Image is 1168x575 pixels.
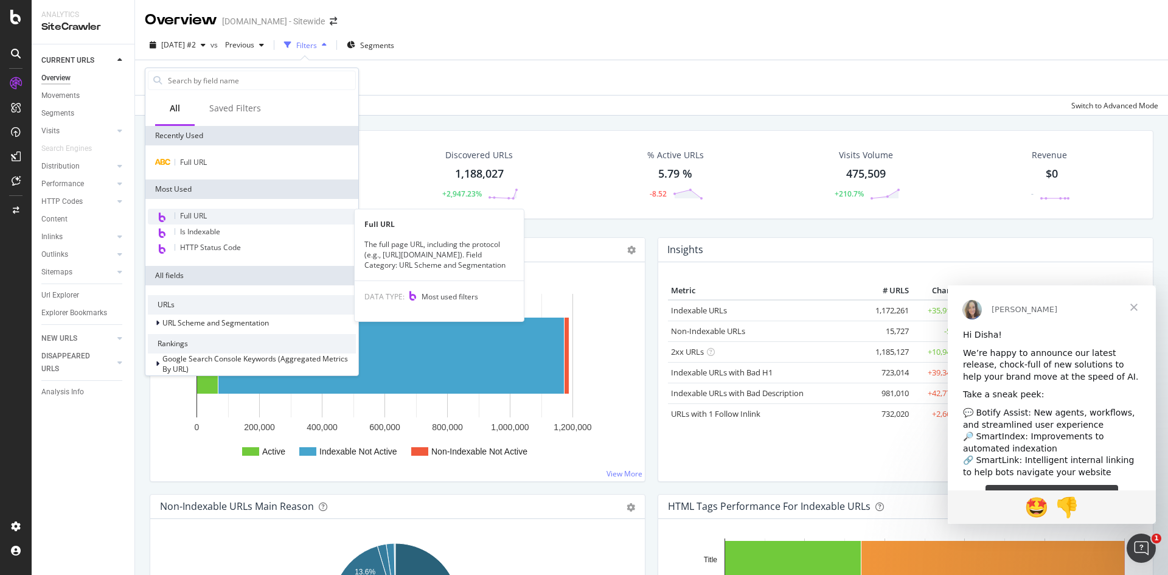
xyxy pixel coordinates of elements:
[668,500,871,512] div: HTML Tags Performance for Indexable URLs
[360,40,394,51] span: Segments
[912,362,973,383] td: +39,344.3 %
[863,383,912,403] td: 981,010
[41,386,126,399] a: Analysis Info
[32,32,134,41] div: Domain: [DOMAIN_NAME]
[41,160,80,173] div: Distribution
[41,307,126,319] a: Explorer Bookmarks
[148,334,356,354] div: Rankings
[41,54,114,67] a: CURRENT URLS
[912,403,973,424] td: +2,668.5 %
[658,166,692,182] div: 5.79 %
[1032,149,1067,161] span: Revenue
[41,266,72,279] div: Sitemaps
[491,422,529,432] text: 1,000,000
[41,142,104,155] a: Search Engines
[19,32,29,41] img: website_grey.svg
[41,142,92,155] div: Search Engines
[863,341,912,362] td: 1,185,127
[1071,100,1158,111] div: Switch to Advanced Mode
[170,102,180,114] div: All
[41,386,84,399] div: Analysis Info
[973,282,1079,300] th: Trend
[244,422,275,432] text: 200,000
[668,282,863,300] th: Metric
[180,226,220,237] span: Is Indexable
[148,295,356,315] div: URLs
[41,231,114,243] a: Inlinks
[650,189,667,199] div: -8.52
[671,326,745,336] a: Non-Indexable URLs
[121,71,131,80] img: tab_keywords_by_traffic_grey.svg
[1066,96,1158,115] button: Switch to Advanced Mode
[167,71,355,89] input: Search by field name
[41,307,107,319] div: Explorer Bookmarks
[671,346,704,357] a: 2xx URLs
[180,211,207,221] span: Full URL
[279,35,332,55] button: Filters
[210,40,220,50] span: vs
[180,242,241,253] span: HTTP Status Code
[222,15,325,27] div: [DOMAIN_NAME] - Sitewide
[41,10,125,20] div: Analytics
[180,157,207,167] span: Full URL
[41,125,114,138] a: Visits
[839,149,893,161] div: Visits Volume
[41,213,126,226] a: Content
[296,40,317,51] div: Filters
[33,71,43,80] img: tab_domain_overview_orange.svg
[863,321,912,341] td: 15,727
[41,178,84,190] div: Performance
[431,447,527,456] text: Non-Indexable Not Active
[160,500,314,512] div: Non-Indexable URLs Main Reason
[948,285,1156,524] iframe: Intercom live chat message
[34,19,60,29] div: v 4.0.25
[46,72,109,80] div: Domain Overview
[1031,189,1034,199] div: -
[627,246,636,254] i: Options
[162,318,269,328] span: URL Scheme and Segmentation
[41,332,77,345] div: NEW URLS
[671,305,727,316] a: Indexable URLs
[912,282,973,300] th: Change
[41,107,126,120] a: Segments
[145,126,358,145] div: Recently Used
[912,300,973,321] td: +35,914.2 %
[442,189,482,199] div: +2,947.23%
[41,289,79,302] div: Url Explorer
[162,354,348,374] span: Google Search Console Keywords (Aggregated Metrics By URL)
[863,362,912,383] td: 723,014
[41,195,83,208] div: HTTP Codes
[160,282,631,472] svg: A chart.
[41,248,114,261] a: Outlinks
[220,40,254,50] span: Previous
[145,266,358,285] div: All fields
[342,35,399,55] button: Segments
[912,321,973,341] td: -56.0 %
[912,341,973,362] td: +10,946.0 %
[145,10,217,30] div: Overview
[41,350,114,375] a: DISAPPEARED URLS
[607,469,642,479] a: View More
[554,422,591,432] text: 1,200,000
[445,149,513,161] div: Discovered URLs
[134,72,205,80] div: Keywords by Traffic
[863,300,912,321] td: 1,172,261
[627,503,635,512] div: gear
[455,166,504,182] div: 1,188,027
[835,189,864,199] div: +210.7%
[863,282,912,300] th: # URLS
[41,54,94,67] div: CURRENT URLS
[41,20,125,34] div: SiteCrawler
[1152,534,1161,543] span: 1
[355,239,524,270] div: The full page URL, including the protocol (e.g., [URL][DOMAIN_NAME]). Field Category: URL Scheme ...
[41,72,126,85] a: Overview
[41,89,80,102] div: Movements
[355,219,524,229] div: Full URL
